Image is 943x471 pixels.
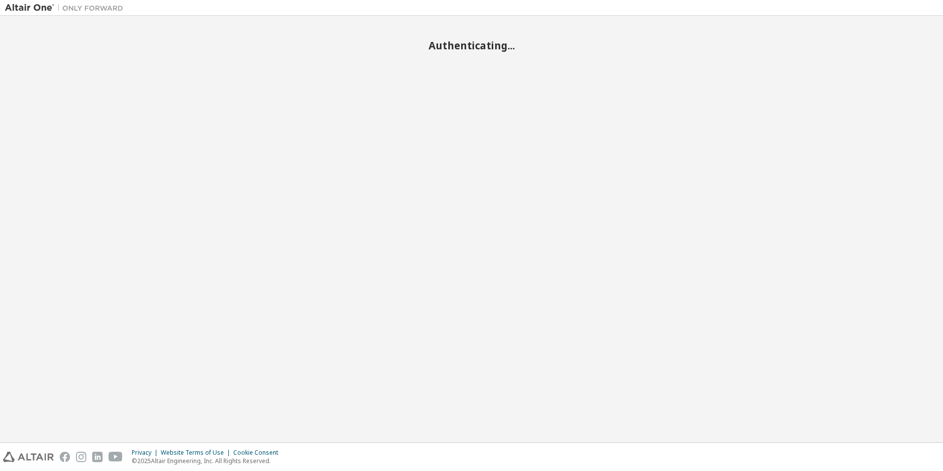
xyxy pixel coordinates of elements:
[5,39,938,52] h2: Authenticating...
[92,452,103,462] img: linkedin.svg
[5,3,128,13] img: Altair One
[161,449,233,457] div: Website Terms of Use
[76,452,86,462] img: instagram.svg
[132,457,284,465] p: © 2025 Altair Engineering, Inc. All Rights Reserved.
[233,449,284,457] div: Cookie Consent
[132,449,161,457] div: Privacy
[60,452,70,462] img: facebook.svg
[3,452,54,462] img: altair_logo.svg
[109,452,123,462] img: youtube.svg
